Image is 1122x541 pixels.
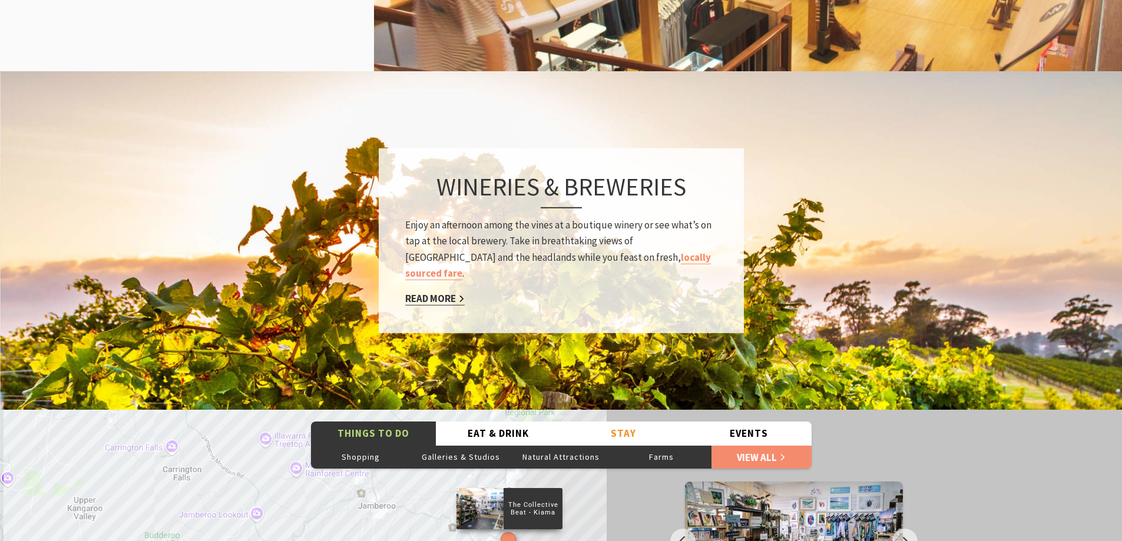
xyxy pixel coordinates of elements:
[405,292,465,306] a: Read More
[504,499,562,518] p: The Collective Beat - Kiama
[311,421,436,446] button: Things To Do
[405,250,711,280] a: locally sourced fare
[436,421,561,446] button: Eat & Drink
[405,172,717,208] h3: Wineries & Breweries
[686,421,812,446] button: Events
[411,445,511,469] button: Galleries & Studios
[405,217,717,281] p: Enjoy an afternoon among the vines at a boutique winery or see what’s on tap at the local brewery...
[561,421,687,446] button: Stay
[711,445,812,469] a: View All
[311,445,411,469] button: Shopping
[511,445,611,469] button: Natural Attractions
[611,445,711,469] button: Farms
